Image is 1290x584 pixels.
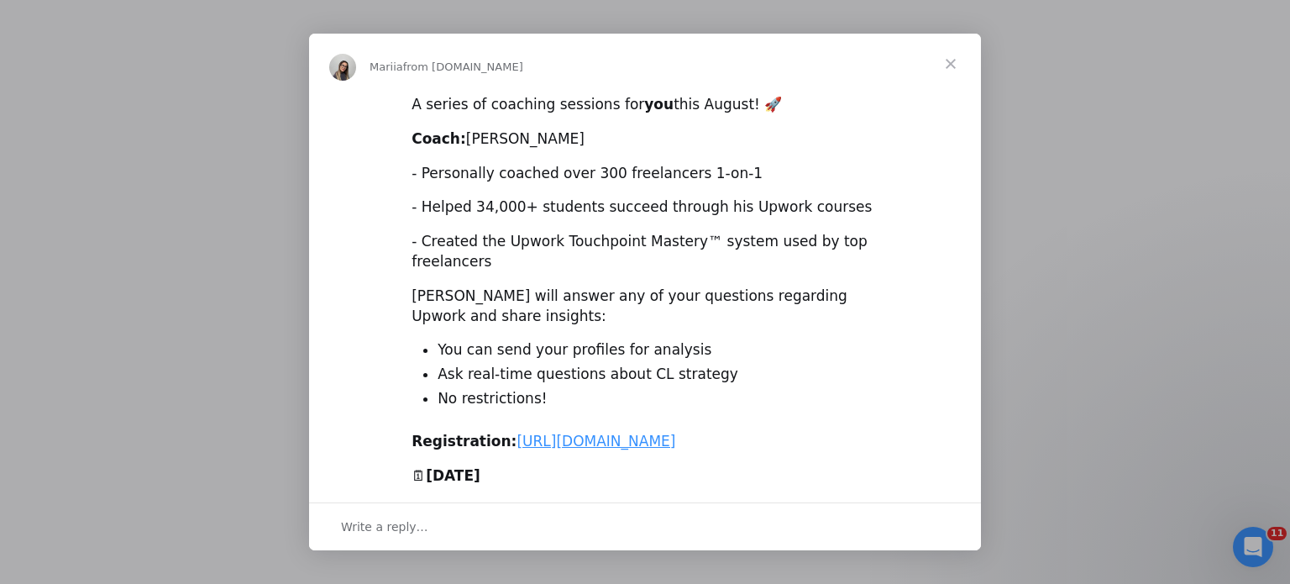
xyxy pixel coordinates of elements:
[517,433,675,450] a: [URL][DOMAIN_NAME]
[412,232,878,272] div: - Created the Upwork Touchpoint Mastery™ system used by top freelancers
[412,466,878,487] div: 🗓
[329,54,356,81] img: Profile image for Mariia
[341,516,428,538] span: Write a reply…
[412,197,878,218] div: - Helped 34,000+ students succeed through his Upwork courses
[412,433,517,450] b: Registration:
[412,287,878,327] div: [PERSON_NAME] will answer any of your questions regarding Upwork and share insights:
[403,61,523,73] span: from [DOMAIN_NAME]
[309,502,981,550] div: Open conversation and reply
[438,340,878,360] li: You can send your profiles for analysis
[412,129,878,150] div: [PERSON_NAME]
[644,96,674,113] b: you
[438,389,878,409] li: No restrictions!
[426,467,480,484] b: [DATE]
[412,130,466,147] b: Coach:
[920,34,981,94] span: Close
[412,164,878,184] div: - Personally coached over 300 freelancers 1-on-1
[438,365,878,385] li: Ask real-time questions about CL strategy
[412,95,878,115] div: A series of coaching sessions for this August! 🚀
[370,61,403,73] span: Mariia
